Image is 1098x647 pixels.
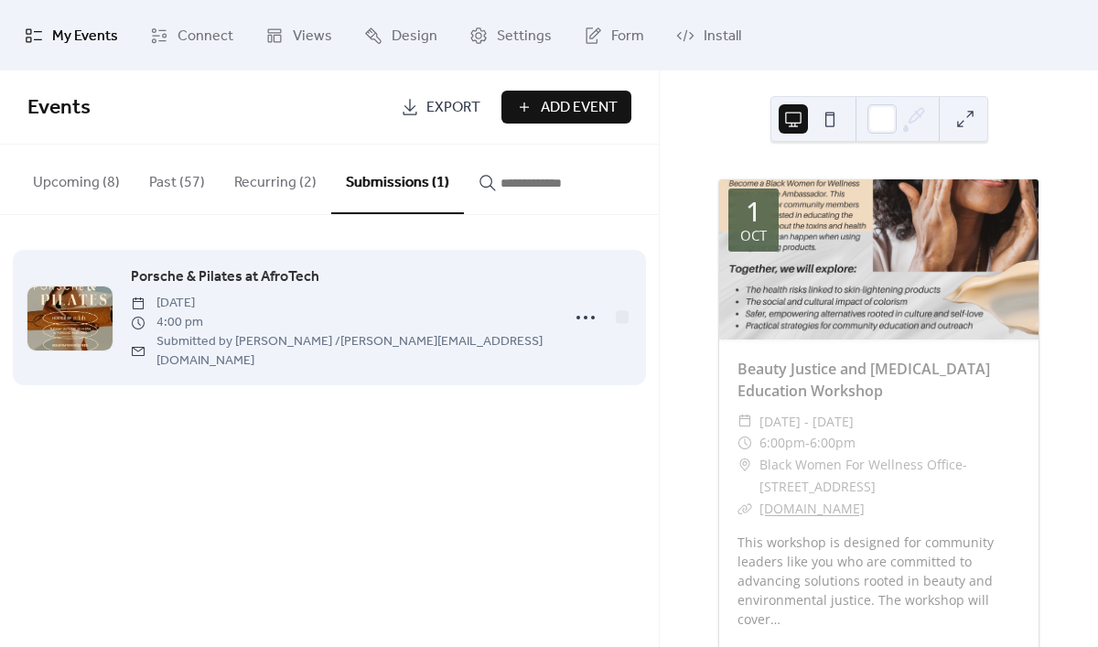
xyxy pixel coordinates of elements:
span: Views [293,22,332,50]
a: Beauty Justice and [MEDICAL_DATA] Education Workshop [737,359,990,401]
span: My Events [52,22,118,50]
span: Connect [178,22,233,50]
div: 1 [746,198,761,225]
div: ​ [737,454,752,476]
button: Add Event [501,91,631,124]
span: Add Event [541,97,618,119]
span: [DATE] [131,294,549,313]
span: 6:00pm [759,432,805,454]
span: Black Women For Wellness Office- [STREET_ADDRESS] [759,454,1020,498]
span: Porsche & Pilates at AfroTech [131,266,319,288]
a: Settings [456,7,565,63]
span: Export [426,97,480,119]
div: ​ [737,498,752,520]
a: Export [387,91,494,124]
a: Porsche & Pilates at AfroTech [131,265,319,289]
button: Upcoming (8) [18,145,135,212]
span: 4:00 pm [131,313,549,332]
a: My Events [11,7,132,63]
button: Submissions (1) [331,145,464,214]
span: Form [611,22,644,50]
div: ​ [737,432,752,454]
span: 6:00pm [810,432,856,454]
span: Events [27,88,91,128]
a: Views [252,7,346,63]
a: Design [350,7,451,63]
span: Install [704,22,741,50]
a: Install [662,7,755,63]
span: Settings [497,22,552,50]
span: [DATE] - [DATE] [759,411,854,433]
button: Past (57) [135,145,220,212]
a: Connect [136,7,247,63]
div: ​ [737,411,752,433]
span: Design [392,22,437,50]
span: - [805,432,810,454]
button: Recurring (2) [220,145,331,212]
a: [DOMAIN_NAME] [759,500,865,517]
div: Oct [740,229,767,243]
span: Submitted by [PERSON_NAME] / [PERSON_NAME][EMAIL_ADDRESS][DOMAIN_NAME] [131,332,549,371]
a: Form [570,7,658,63]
